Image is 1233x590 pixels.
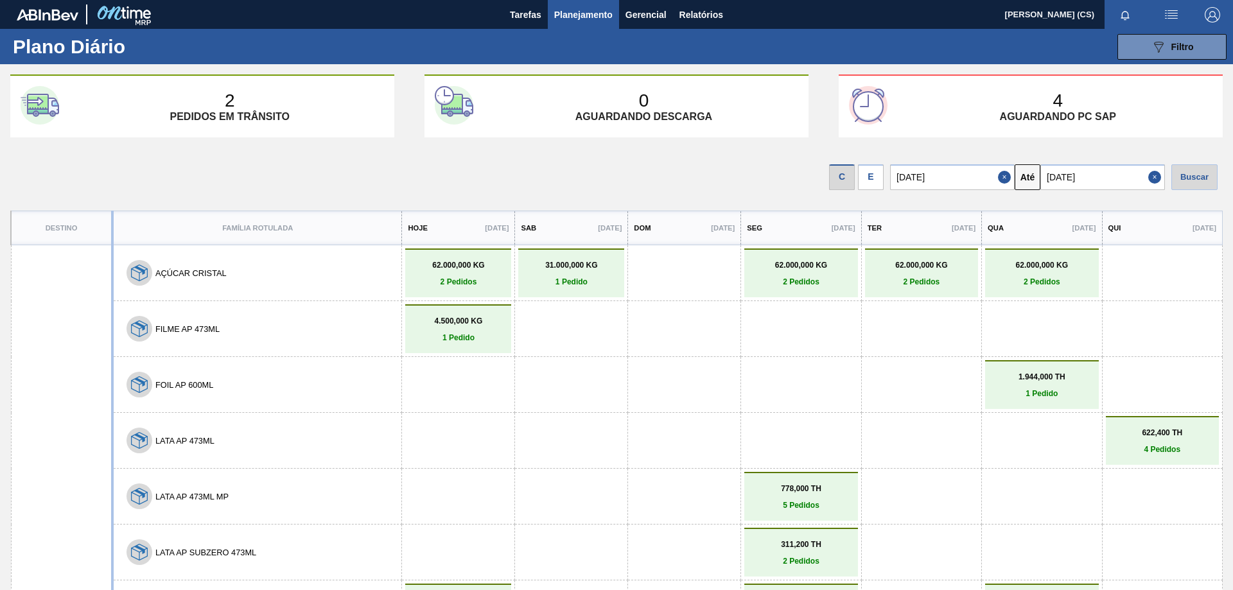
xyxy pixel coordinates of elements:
a: 1.944,000 TH1 Pedido [988,372,1095,398]
button: Notificações [1105,6,1146,24]
p: 2 [225,91,235,111]
img: first-card-icon [21,86,59,125]
p: 2 Pedidos [868,277,975,286]
p: 4 [1053,91,1063,111]
span: Planejamento [554,7,613,22]
img: Logout [1205,7,1220,22]
button: Até [1015,164,1040,190]
p: Ter [868,224,882,232]
div: Visão data de Coleta [829,161,855,190]
p: 5 Pedidos [748,501,854,510]
th: Destino [11,211,112,245]
button: Close [998,164,1015,190]
th: Família Rotulada [112,211,402,245]
img: 7hKVVNeldsGH5KwE07rPnOGsQy+SHCf9ftlnweef0E1el2YcIeEt5yaNqj+jPq4oMsVpG1vCxiwYEd4SvddTlxqBvEWZPhf52... [131,320,148,337]
input: dd/mm/yyyy [1040,164,1165,190]
p: Pedidos em trânsito [170,111,289,123]
span: Gerencial [625,7,667,22]
p: 1.944,000 TH [988,372,1095,381]
a: 62.000,000 KG2 Pedidos [868,261,975,286]
button: AÇÚCAR CRISTAL [155,268,227,278]
div: E [858,164,884,190]
div: Visão Data de Entrega [858,161,884,190]
button: FILME AP 473ML [155,324,220,334]
h1: Plano Diário [13,39,238,54]
img: 7hKVVNeldsGH5KwE07rPnOGsQy+SHCf9ftlnweef0E1el2YcIeEt5yaNqj+jPq4oMsVpG1vCxiwYEd4SvddTlxqBvEWZPhf52... [131,544,148,560]
img: 7hKVVNeldsGH5KwE07rPnOGsQy+SHCf9ftlnweef0E1el2YcIeEt5yaNqj+jPq4oMsVpG1vCxiwYEd4SvddTlxqBvEWZPhf52... [131,488,148,505]
p: Qui [1108,224,1121,232]
p: 4 Pedidos [1109,445,1216,454]
p: [DATE] [832,224,855,232]
p: Aguardando descarga [575,111,712,123]
img: third-card-icon [849,86,888,125]
a: 622,400 TH4 Pedidos [1109,428,1216,454]
a: 62.000,000 KG2 Pedidos [988,261,1095,286]
p: [DATE] [598,224,622,232]
img: 7hKVVNeldsGH5KwE07rPnOGsQy+SHCf9ftlnweef0E1el2YcIeEt5yaNqj+jPq4oMsVpG1vCxiwYEd4SvddTlxqBvEWZPhf52... [131,376,148,393]
p: Qua [988,224,1004,232]
p: 62.000,000 KG [988,261,1095,270]
span: Tarefas [510,7,541,22]
p: 4.500,000 KG [408,317,508,325]
p: Aguardando PC SAP [1000,111,1116,123]
a: 31.000,000 KG1 Pedido [521,261,621,286]
img: 7hKVVNeldsGH5KwE07rPnOGsQy+SHCf9ftlnweef0E1el2YcIeEt5yaNqj+jPq4oMsVpG1vCxiwYEd4SvddTlxqBvEWZPhf52... [131,432,148,449]
p: 1 Pedido [408,333,508,342]
p: Sab [521,224,536,232]
button: Filtro [1117,34,1227,60]
div: C [829,164,855,190]
button: LATA AP 473ML [155,436,214,446]
p: [DATE] [1193,224,1216,232]
span: Filtro [1171,42,1194,52]
p: [DATE] [952,224,975,232]
p: 62.000,000 KG [408,261,508,270]
p: Seg [747,224,762,232]
div: Buscar [1171,164,1218,190]
a: 778,000 TH5 Pedidos [748,484,854,510]
a: 311,200 TH2 Pedidos [748,540,854,566]
input: dd/mm/yyyy [890,164,1015,190]
button: LATA AP 473ML MP [155,492,229,501]
p: 311,200 TH [748,540,854,549]
p: 2 Pedidos [988,277,1095,286]
p: Dom [634,224,651,232]
p: Hoje [408,224,427,232]
button: LATA AP SUBZERO 473ML [155,548,256,557]
p: 622,400 TH [1109,428,1216,437]
img: second-card-icon [435,86,473,125]
p: 778,000 TH [748,484,854,493]
span: Relatórios [679,7,723,22]
a: 62.000,000 KG2 Pedidos [748,261,854,286]
img: userActions [1164,7,1179,22]
p: [DATE] [1072,224,1096,232]
p: 2 Pedidos [748,277,854,286]
p: 2 Pedidos [408,277,508,286]
p: 0 [639,91,649,111]
img: TNhmsLtSVTkK8tSr43FrP2fwEKptu5GPRR3wAAAABJRU5ErkJggg== [17,9,78,21]
p: 62.000,000 KG [868,261,975,270]
button: Close [1148,164,1165,190]
p: 31.000,000 KG [521,261,621,270]
p: 1 Pedido [521,277,621,286]
p: 2 Pedidos [748,557,854,566]
p: 62.000,000 KG [748,261,854,270]
button: FOIL AP 600ML [155,380,213,390]
p: [DATE] [485,224,509,232]
p: [DATE] [711,224,735,232]
a: 4.500,000 KG1 Pedido [408,317,508,342]
a: 62.000,000 KG2 Pedidos [408,261,508,286]
img: 7hKVVNeldsGH5KwE07rPnOGsQy+SHCf9ftlnweef0E1el2YcIeEt5yaNqj+jPq4oMsVpG1vCxiwYEd4SvddTlxqBvEWZPhf52... [131,265,148,281]
p: 1 Pedido [988,389,1095,398]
